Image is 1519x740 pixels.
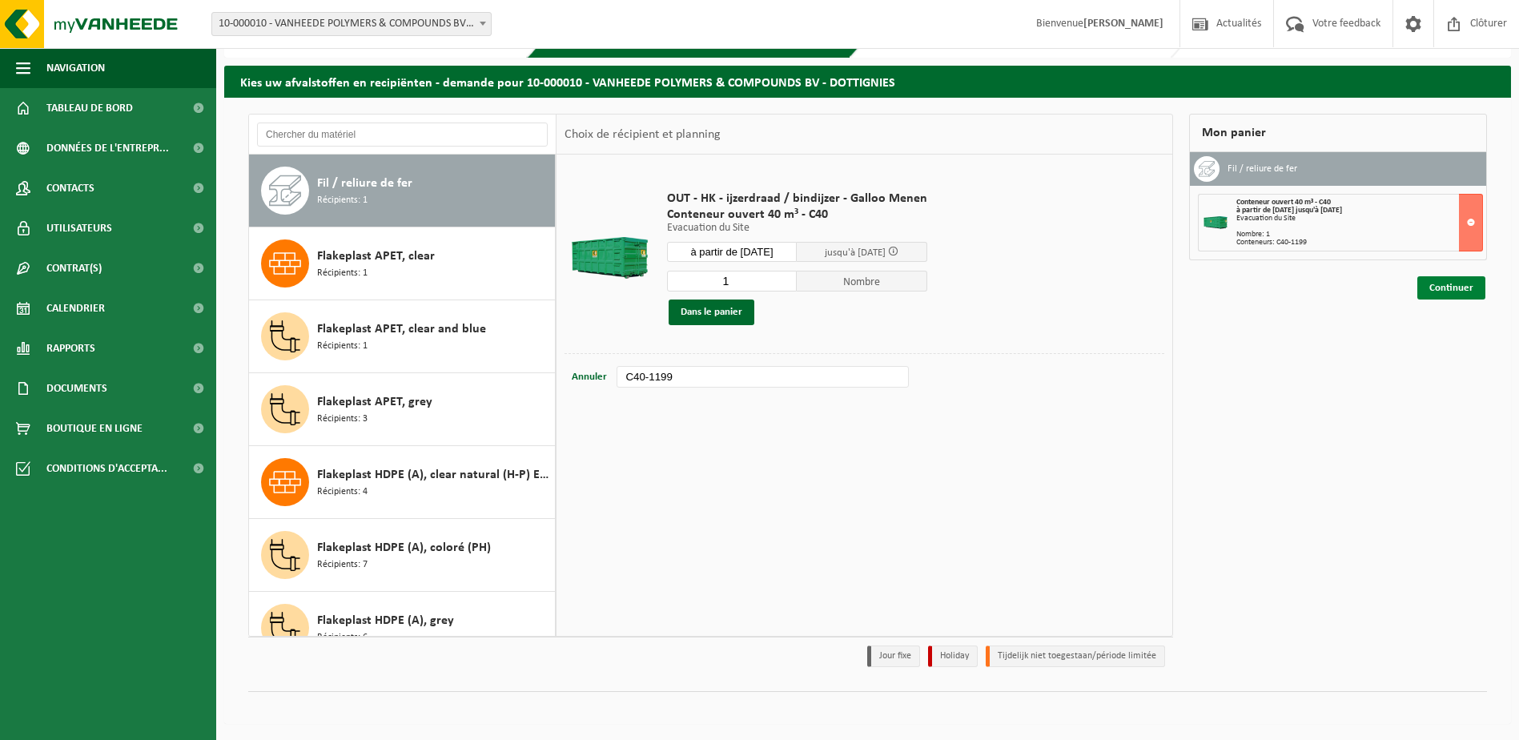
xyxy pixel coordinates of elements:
[249,227,556,300] button: Flakeplast APET, clear Récipients: 1
[1083,18,1163,30] strong: [PERSON_NAME]
[46,208,112,248] span: Utilisateurs
[46,88,133,128] span: Tableau de bord
[249,519,556,592] button: Flakeplast HDPE (A), coloré (PH) Récipients: 7
[46,448,167,489] span: Conditions d'accepta...
[317,538,491,557] span: Flakeplast HDPE (A), coloré (PH)
[1236,206,1342,215] strong: à partir de [DATE] jusqu'à [DATE]
[1189,114,1487,152] div: Mon panier
[249,300,556,373] button: Flakeplast APET, clear and blue Récipients: 1
[317,485,368,500] span: Récipients: 4
[46,48,105,88] span: Navigation
[928,645,978,667] li: Holiday
[212,13,491,35] span: 10-000010 - VANHEEDE POLYMERS & COMPOUNDS BV - DOTTIGNIES
[317,465,551,485] span: Flakeplast HDPE (A), clear natural (H-P) ELITE
[317,611,454,630] span: Flakeplast HDPE (A), grey
[557,115,729,155] div: Choix de récipient et planning
[572,372,607,382] span: Annuler
[1228,156,1297,182] h3: Fil / reliure de fer
[1236,198,1331,207] span: Conteneur ouvert 40 m³ - C40
[46,128,169,168] span: Données de l'entrepr...
[249,446,556,519] button: Flakeplast HDPE (A), clear natural (H-P) ELITE Récipients: 4
[249,373,556,446] button: Flakeplast APET, grey Récipients: 3
[317,557,368,573] span: Récipients: 7
[797,271,927,292] span: Nombre
[667,191,927,207] span: OUT - HK - ijzerdraad / bindijzer - Galloo Menen
[317,320,486,339] span: Flakeplast APET, clear and blue
[317,339,368,354] span: Récipients: 1
[224,66,1511,97] h2: Kies uw afvalstoffen en recipiënten - demande pour 10-000010 - VANHEEDE POLYMERS & COMPOUNDS BV -...
[317,247,435,266] span: Flakeplast APET, clear
[46,408,143,448] span: Boutique en ligne
[317,412,368,427] span: Récipients: 3
[667,207,927,223] span: Conteneur ouvert 40 m³ - C40
[1236,215,1482,223] div: Evacuation du Site
[570,366,609,388] button: Annuler
[867,645,920,667] li: Jour fixe
[1417,276,1485,300] a: Continuer
[667,223,927,234] p: Evacuation du Site
[667,242,798,262] input: Sélectionnez date
[617,366,908,388] input: par exemple C10-005
[317,266,368,281] span: Récipients: 1
[249,592,556,665] button: Flakeplast HDPE (A), grey Récipients: 6
[211,12,492,36] span: 10-000010 - VANHEEDE POLYMERS & COMPOUNDS BV - DOTTIGNIES
[46,168,94,208] span: Contacts
[317,174,412,193] span: Fil / reliure de fer
[257,123,548,147] input: Chercher du matériel
[249,155,556,227] button: Fil / reliure de fer Récipients: 1
[46,328,95,368] span: Rapports
[317,193,368,208] span: Récipients: 1
[46,288,105,328] span: Calendrier
[669,300,754,325] button: Dans le panier
[1236,239,1482,247] div: Conteneurs: C40-1199
[1236,231,1482,239] div: Nombre: 1
[825,247,886,258] span: jusqu'à [DATE]
[986,645,1165,667] li: Tijdelijk niet toegestaan/période limitée
[46,248,102,288] span: Contrat(s)
[46,368,107,408] span: Documents
[317,630,368,645] span: Récipients: 6
[317,392,432,412] span: Flakeplast APET, grey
